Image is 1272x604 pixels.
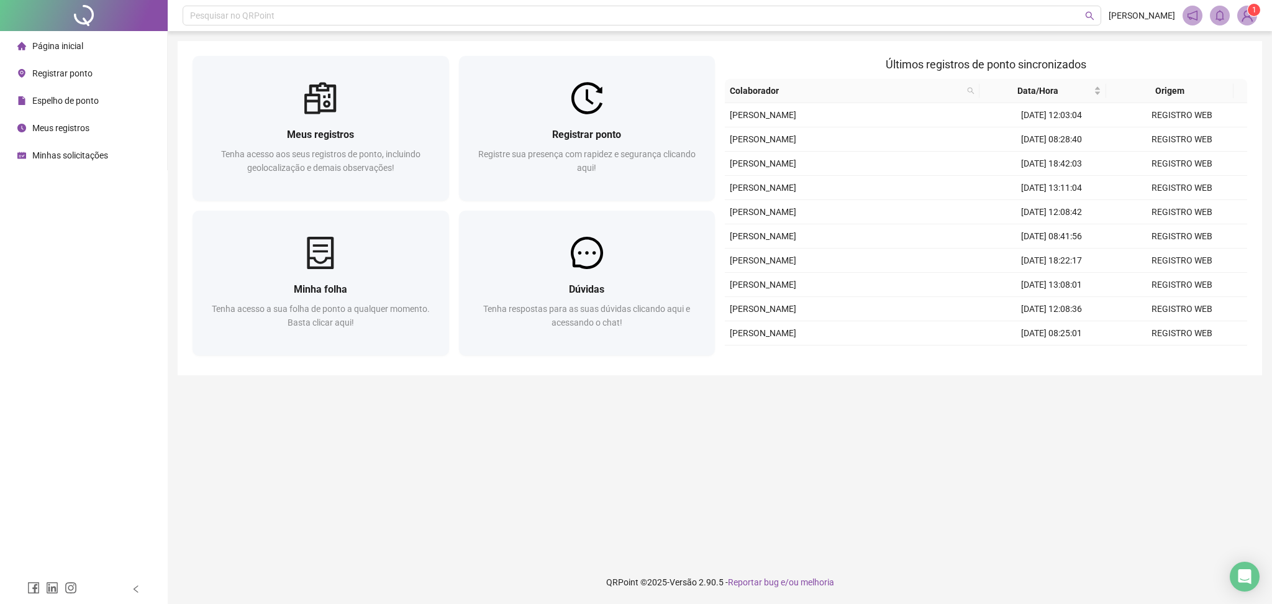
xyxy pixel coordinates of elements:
span: [PERSON_NAME] [730,280,796,290]
span: clock-circle [17,124,26,132]
span: search [965,81,977,100]
span: Registre sua presença com rapidez e segurança clicando aqui! [478,149,696,173]
span: [PERSON_NAME] [730,304,796,314]
span: search [967,87,974,94]
td: [DATE] 08:41:56 [986,224,1117,249]
td: REGISTRO WEB [1117,297,1247,321]
span: [PERSON_NAME] [1109,9,1175,22]
td: [DATE] 12:03:04 [986,103,1117,127]
td: REGISTRO WEB [1117,249,1247,273]
span: file [17,96,26,105]
span: [PERSON_NAME] [730,207,796,217]
td: REGISTRO WEB [1117,176,1247,200]
span: environment [17,69,26,78]
span: [PERSON_NAME] [730,110,796,120]
span: bell [1214,10,1225,21]
td: [DATE] 13:08:01 [986,273,1117,297]
a: DúvidasTenha respostas para as suas dúvidas clicando aqui e acessando o chat! [459,211,715,355]
span: search [1085,11,1094,21]
td: [DATE] 12:08:42 [986,200,1117,224]
span: [PERSON_NAME] [730,158,796,168]
span: schedule [17,151,26,160]
td: REGISTRO WEB [1117,152,1247,176]
span: linkedin [46,582,58,594]
a: Meus registrosTenha acesso aos seus registros de ponto, incluindo geolocalização e demais observa... [193,56,449,201]
td: REGISTRO WEB [1117,345,1247,370]
span: Tenha acesso a sua folha de ponto a qualquer momento. Basta clicar aqui! [212,304,430,327]
td: [DATE] 13:11:04 [986,176,1117,200]
span: Registrar ponto [32,68,93,78]
a: Registrar pontoRegistre sua presença com rapidez e segurança clicando aqui! [459,56,715,201]
td: REGISTRO WEB [1117,321,1247,345]
div: Open Intercom Messenger [1230,562,1260,592]
span: Tenha respostas para as suas dúvidas clicando aqui e acessando o chat! [483,304,690,327]
span: Meus registros [287,129,354,140]
a: Minha folhaTenha acesso a sua folha de ponto a qualquer momento. Basta clicar aqui! [193,211,449,355]
span: [PERSON_NAME] [730,183,796,193]
span: Data/Hora [984,84,1092,98]
span: Versão [670,577,697,587]
td: [DATE] 12:08:36 [986,297,1117,321]
sup: Atualize o seu contato no menu Meus Dados [1248,4,1260,16]
span: instagram [65,582,77,594]
span: [PERSON_NAME] [730,231,796,241]
span: Últimos registros de ponto sincronizados [886,58,1086,71]
td: REGISTRO WEB [1117,200,1247,224]
span: [PERSON_NAME] [730,255,796,265]
span: Minhas solicitações [32,150,108,160]
span: left [132,585,140,593]
span: 1 [1252,6,1256,14]
img: 82173 [1238,6,1256,25]
td: [DATE] 18:33:30 [986,345,1117,370]
td: REGISTRO WEB [1117,224,1247,249]
span: Colaborador [730,84,962,98]
span: facebook [27,582,40,594]
span: Registrar ponto [552,129,621,140]
footer: QRPoint © 2025 - 2.90.5 - [168,561,1272,604]
td: REGISTRO WEB [1117,273,1247,297]
span: Página inicial [32,41,83,51]
span: Dúvidas [569,283,604,295]
span: Reportar bug e/ou melhoria [728,577,834,587]
span: Meus registros [32,123,89,133]
td: REGISTRO WEB [1117,103,1247,127]
td: [DATE] 08:28:40 [986,127,1117,152]
td: REGISTRO WEB [1117,127,1247,152]
td: [DATE] 18:22:17 [986,249,1117,273]
span: Espelho de ponto [32,96,99,106]
span: Tenha acesso aos seus registros de ponto, incluindo geolocalização e demais observações! [221,149,420,173]
th: Data/Hora [979,79,1107,103]
td: [DATE] 18:42:03 [986,152,1117,176]
span: notification [1187,10,1198,21]
span: home [17,42,26,50]
span: [PERSON_NAME] [730,134,796,144]
span: Minha folha [294,283,347,295]
span: [PERSON_NAME] [730,328,796,338]
td: [DATE] 08:25:01 [986,321,1117,345]
th: Origem [1106,79,1233,103]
